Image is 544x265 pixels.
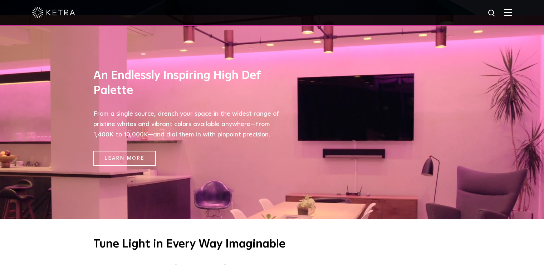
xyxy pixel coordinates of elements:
h3: An Endlessly Inspiring High Def Palette [93,69,279,98]
p: From a single source, drench your space in the widest range of pristine whites and vibrant colors... [93,109,279,140]
img: search icon [487,9,496,18]
h2: Tune Light in Every Way Imaginable [93,237,451,252]
a: Learn More [93,151,156,166]
img: Hamburger%20Nav.svg [504,9,512,16]
img: ketra-logo-2019-white [32,7,75,18]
